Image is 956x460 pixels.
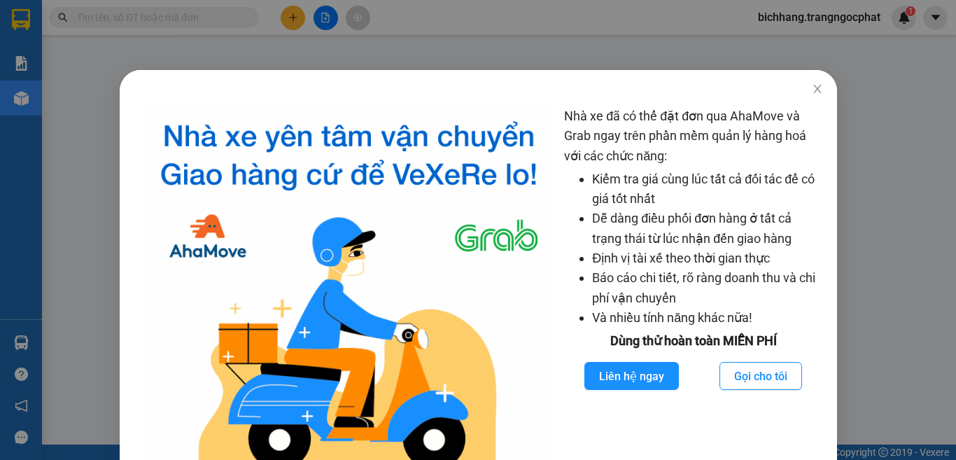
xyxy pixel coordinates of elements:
[599,368,664,385] span: Liên hệ ngay
[564,331,822,351] div: Dùng thử hoàn toàn MIỄN PHÍ
[592,249,822,268] li: Định vị tài xế theo thời gian thực
[592,169,822,209] li: Kiểm tra giá cùng lúc tất cả đối tác để có giá tốt nhất
[592,308,822,328] li: Và nhiều tính năng khác nữa!
[584,362,679,390] button: Liên hệ ngay
[719,362,802,390] button: Gọi cho tôi
[592,209,822,249] li: Dễ dàng điều phối đơn hàng ở tất cả trạng thái từ lúc nhận đến giao hàng
[734,368,787,385] span: Gọi cho tôi
[797,70,836,109] button: Close
[811,83,822,95] span: close
[592,268,822,308] li: Báo cáo chi tiết, rõ ràng doanh thu và chi phí vận chuyển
